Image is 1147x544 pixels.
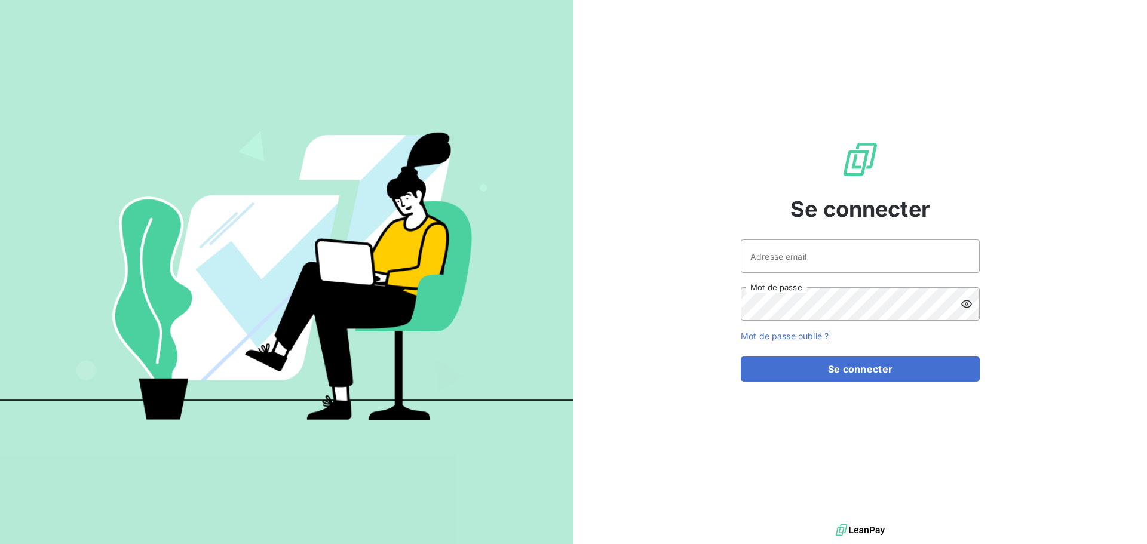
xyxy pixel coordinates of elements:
img: Logo LeanPay [841,140,879,179]
button: Se connecter [741,356,980,382]
img: logo [836,521,885,539]
input: placeholder [741,239,980,273]
span: Se connecter [790,193,930,225]
a: Mot de passe oublié ? [741,331,829,341]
